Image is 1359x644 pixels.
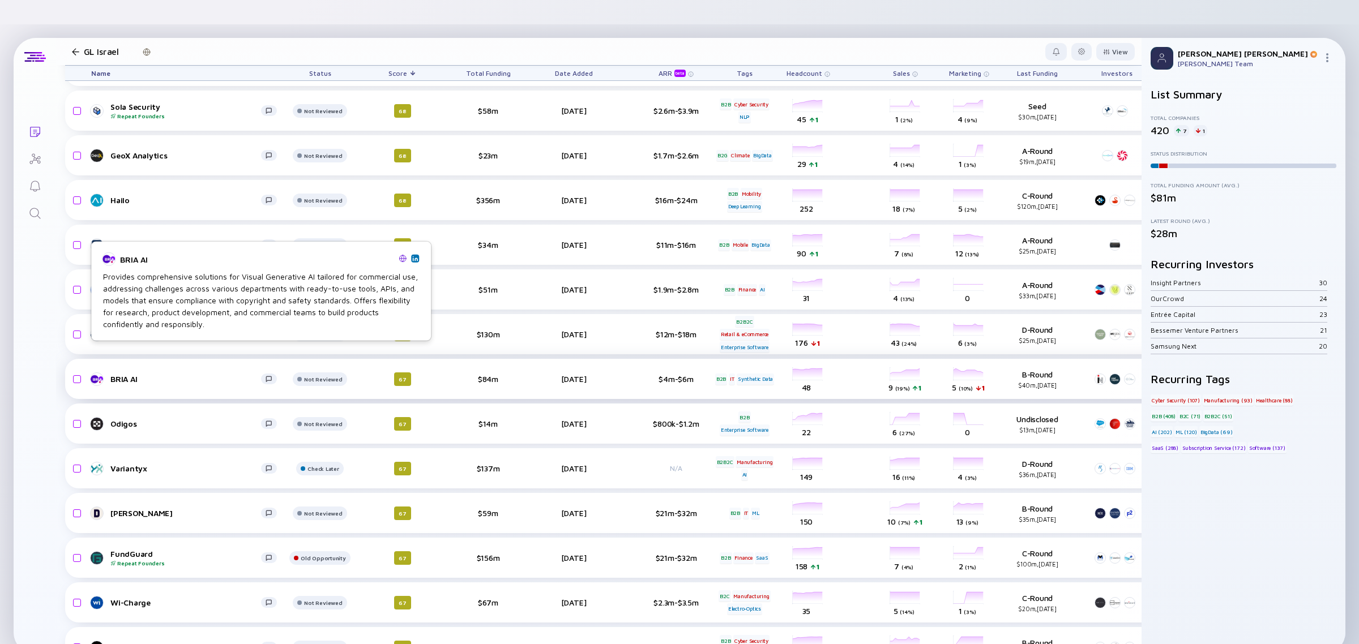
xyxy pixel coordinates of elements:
div: Wi-Charge [110,598,261,607]
a: Reminders [14,171,56,199]
div: Investors [1091,66,1142,80]
div: B2B [715,373,727,385]
div: $20m, [DATE] [1001,605,1074,612]
div: Hailo [110,195,261,205]
div: $11m-$16m [639,240,713,250]
div: beta [674,70,686,77]
div: B2B [738,411,750,423]
div: Check Later [307,465,339,472]
div: Undisclosed [1001,414,1074,433]
div: ML [751,508,760,519]
div: ML (120) [1174,426,1198,437]
div: B2B [727,188,739,199]
div: [DATE] [542,463,605,473]
div: 67 [394,462,411,475]
div: NLP [738,111,751,123]
div: SaaS (288) [1151,442,1179,453]
div: B2B [720,98,732,110]
div: B2C [719,590,730,602]
div: SaaS [755,552,769,564]
div: Old Opportunity [301,555,346,561]
div: [DATE] [542,285,605,294]
div: $21m-$32m [639,508,713,518]
div: $21m-$32m [639,553,713,563]
div: A-Round [1001,146,1074,165]
div: Sola Security [110,102,261,119]
div: [PERSON_NAME] [110,508,261,518]
div: Mobile [732,239,749,251]
div: Cyber Security [733,98,770,110]
div: $4m-$6m [639,374,713,384]
div: Tags [713,66,776,80]
div: $14m [451,419,525,428]
div: [DATE] [542,240,605,250]
div: 7 [1174,125,1189,136]
div: Enterprise Software [720,341,770,353]
div: A-Round [1001,235,1074,255]
div: 67 [394,506,411,520]
div: B2B2C [735,316,754,327]
div: Repeat Founders [110,560,261,566]
span: Status [309,69,331,78]
div: 24 [1319,294,1327,303]
a: GeoX Analytics [91,149,286,162]
div: $28m [1151,227,1336,239]
div: 67 [394,417,411,431]
div: Synthetic Data [737,373,774,385]
div: GeoX Analytics [110,151,261,160]
div: Healthcare (88) [1255,394,1293,406]
div: Not Reviewed [304,376,342,383]
div: BigData (69) [1199,426,1234,437]
div: C-Round [1001,548,1074,568]
div: 68 [394,194,411,207]
div: 68 [394,104,411,118]
div: [DATE] [542,508,605,518]
div: $12m-$18m [639,329,713,339]
div: $33m, [DATE] [1001,292,1074,299]
div: Electro-Optics [727,603,762,615]
div: $156m [451,553,525,563]
div: $1.9m-$2.8m [639,285,713,294]
div: $36m, [DATE] [1001,471,1074,478]
div: $19m, [DATE] [1001,158,1074,165]
div: Subscription Service (172) [1181,442,1247,453]
a: Investor Map [14,144,56,171]
div: Not Reviewed [304,420,342,427]
div: B2B2C (51) [1203,410,1233,422]
div: $30m, [DATE] [1001,113,1074,121]
div: $35m, [DATE] [1001,516,1074,523]
div: B2B [720,552,732,564]
div: $67m [451,598,525,607]
div: Odigos [110,419,261,428]
a: [PERSON_NAME] [91,506,286,520]
span: Sales [893,69,910,78]
div: Latest Round (Avg.) [1151,217,1336,224]
div: N/A [639,464,713,473]
div: Bessemer Venture Partners [1151,326,1320,334]
img: Menu [1323,53,1332,62]
div: Retail & eCommerce [720,329,770,340]
a: FundGuardRepeat Founders [91,549,286,566]
div: B2C (71) [1178,410,1202,422]
div: $1.7m-$2.6m [639,151,713,160]
a: Search [14,199,56,226]
div: AI [741,469,749,480]
div: Provides comprehensive solutions for Visual Generative AI tailored for commercial use, addressing... [103,271,419,330]
div: [DATE] [542,598,605,607]
div: Not Reviewed [304,510,342,517]
div: 67 [394,551,411,565]
div: BRIA AI [120,254,394,264]
div: 68 [394,238,411,252]
div: $100m, [DATE] [1001,560,1074,568]
div: C-Round [1001,593,1074,612]
div: B2B [724,284,736,295]
div: Date Added [542,66,605,80]
div: 1 [1194,125,1207,136]
div: $2.6m-$3.9m [639,106,713,115]
div: [DATE] [542,195,605,205]
div: B2B2C [716,456,734,467]
div: AI [759,284,766,295]
div: Insight Partners [1151,278,1319,287]
div: B-Round [1001,504,1074,523]
a: BRIA AI [91,372,286,386]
